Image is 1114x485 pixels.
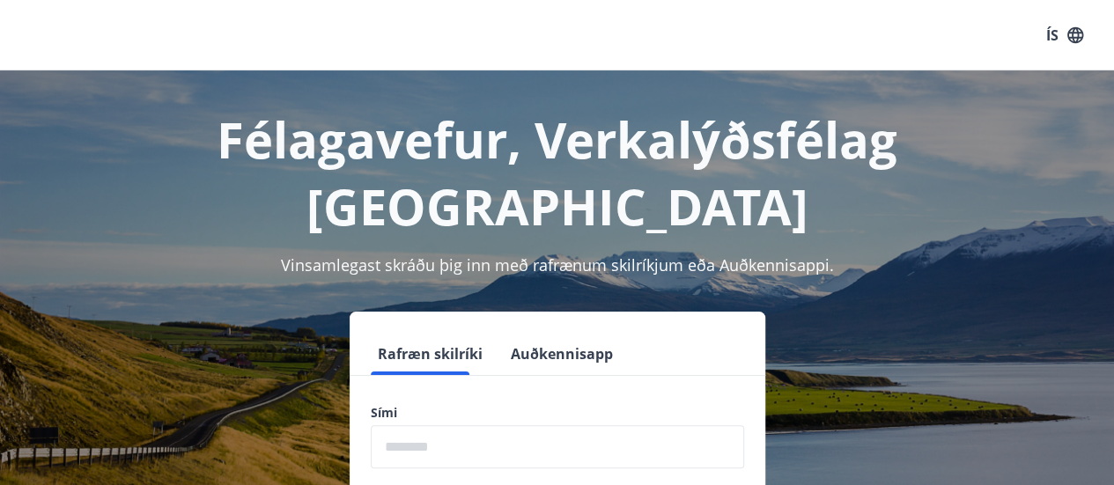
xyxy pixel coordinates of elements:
[21,106,1093,239] h1: Félagavefur, Verkalýðsfélag [GEOGRAPHIC_DATA]
[1037,19,1093,51] button: ÍS
[371,333,490,375] button: Rafræn skilríki
[371,404,744,422] label: Sími
[281,254,834,276] span: Vinsamlegast skráðu þig inn með rafrænum skilríkjum eða Auðkennisappi.
[504,333,620,375] button: Auðkennisapp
